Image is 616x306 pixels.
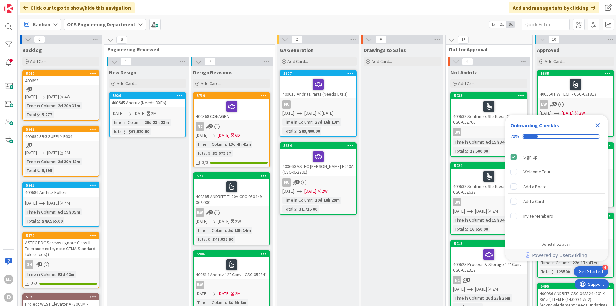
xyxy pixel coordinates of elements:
[127,128,151,135] div: $67,920.00
[375,36,386,43] span: 0
[4,293,13,302] div: O
[462,58,473,66] span: 6
[235,290,241,297] div: 2M
[313,118,341,126] div: 27d 16h 13m
[508,194,605,208] div: Add a Card is incomplete.
[235,132,240,139] div: 6D
[453,276,461,284] div: NC
[579,110,585,117] div: 2W
[467,225,468,232] span: :
[579,268,603,275] div: Get Started
[23,294,99,300] div: 5626
[451,93,527,99] div: 5933
[453,147,467,154] div: Total $
[509,249,605,261] a: Powered by UserGuiding
[112,128,126,135] div: Total $
[194,257,269,279] div: 400614 Andritz 12" Conv - CSC-052341
[570,259,571,266] span: :
[453,128,461,136] div: BW
[282,110,294,117] span: [DATE]
[483,216,484,223] span: :
[47,200,59,206] span: [DATE]
[112,110,124,117] span: [DATE]
[451,99,527,126] div: 400638 Sentrimax Shaftless Conv - CSC-052700
[297,205,319,213] div: 31,715.00
[23,239,99,258] div: ASTEC PDC Screws (Ignore Class II Tolerance note, note CEMA Standard tolerances) (
[554,268,555,275] span: :
[4,4,13,13] img: Visit kanbanzone.com
[25,271,55,278] div: Time in Column
[64,93,70,100] div: 4W
[40,111,54,118] div: 5,777
[23,71,99,76] div: 5949
[537,47,559,53] span: Approved
[451,169,527,196] div: 400638 Sentrimax Shaftless Conv - CSC-052632
[505,147,608,238] div: Checklist items
[450,69,477,75] span: Not Andritz
[523,153,538,161] div: Sign Up
[538,100,613,109] div: BW
[210,150,211,157] span: :
[20,2,135,13] div: Click our logo to show/hide this navigation
[23,127,99,132] div: 5948
[194,173,269,179] div: 5731
[466,278,470,282] span: 1
[23,260,99,269] div: DH
[194,122,269,131] div: NC
[211,150,233,157] div: $5,679.37
[312,118,313,126] span: :
[196,236,210,243] div: Total $
[197,93,269,98] div: 5719
[574,266,608,277] div: Open Get Started checklist, remaining modules: 4
[25,111,39,118] div: Total $
[196,122,204,131] div: NC
[280,71,356,76] div: 5907
[55,208,56,215] span: :
[194,281,269,289] div: BW
[227,227,252,234] div: 5d 18h 14m
[26,183,99,188] div: 5945
[498,21,506,28] span: 2x
[56,208,82,215] div: 6d 15h 35m
[483,294,484,302] span: :
[116,36,127,44] span: 8
[23,76,99,85] div: 400693
[571,259,599,266] div: 22d 17h 47m
[296,205,297,213] span: :
[30,58,51,64] span: Add Card...
[313,197,341,204] div: 10d 18h 29m
[112,119,142,126] div: Time in Column
[211,236,235,243] div: $48,037.50
[56,158,82,165] div: 2d 20h 42m
[202,159,208,166] span: 3/3
[508,179,605,194] div: Add a Board is incomplete.
[451,247,527,274] div: 400623 Process & Storage 14" Conv CSC-052317
[26,71,99,76] div: 5949
[193,69,233,75] span: Design Revisions
[109,69,136,75] span: New Design
[40,217,64,224] div: $49,565.00
[280,100,356,109] div: NC
[218,218,230,225] span: [DATE]
[538,76,613,98] div: 400550 PW TECH - CSC-051813
[227,141,252,148] div: 13d 4h 41m
[453,294,483,302] div: Time in Column
[453,198,461,206] div: BW
[523,212,553,220] div: Invite Members
[209,210,213,214] span: 2
[25,200,37,206] span: [DATE]
[280,178,356,187] div: NC
[283,144,356,148] div: 5934
[22,47,42,53] span: Backlog
[39,217,40,224] span: :
[549,36,560,43] span: 10
[143,119,171,126] div: 26d 23h 23m
[55,271,56,278] span: :
[553,102,557,106] span: 5
[510,121,561,129] div: Onboarding Checklist
[56,271,76,278] div: 91d 42m
[508,209,605,223] div: Invite Members is incomplete.
[26,295,99,299] div: 5626
[484,216,510,223] div: 6d 15h 34m
[458,36,469,44] span: 13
